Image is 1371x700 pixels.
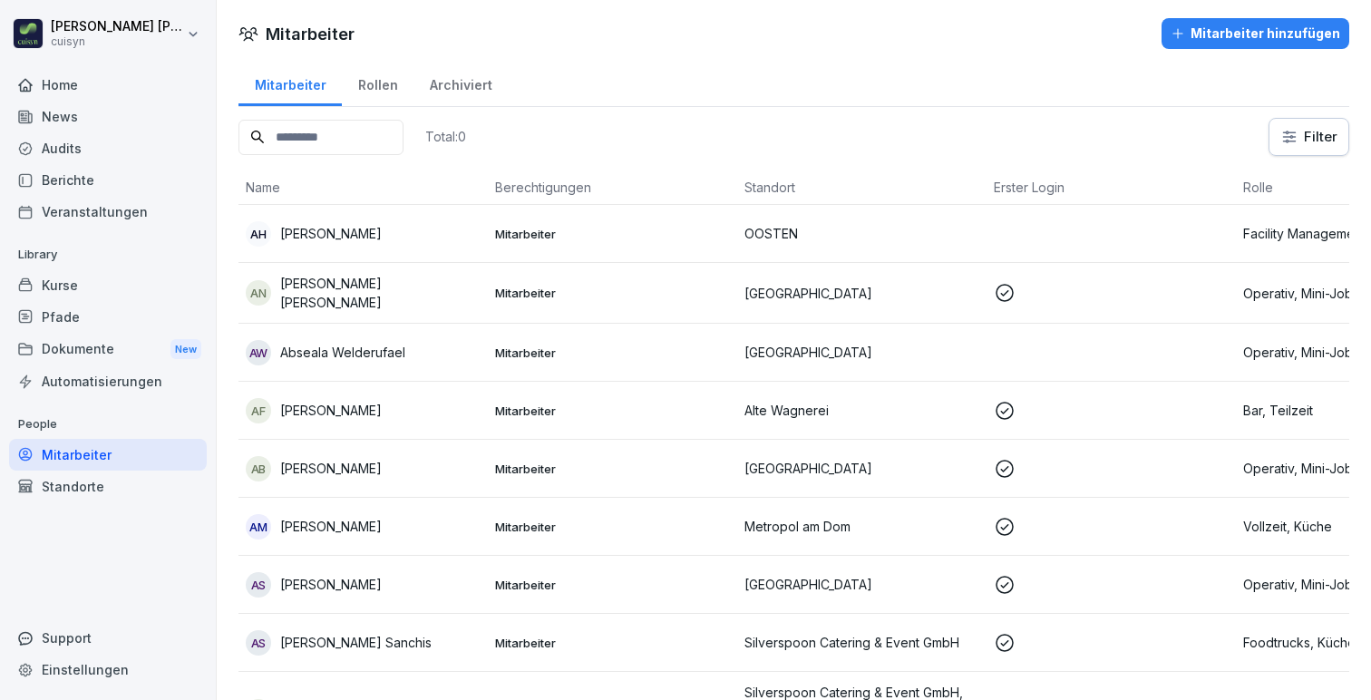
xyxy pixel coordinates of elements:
[246,398,271,423] div: AF
[744,575,979,594] p: [GEOGRAPHIC_DATA]
[9,196,207,228] a: Veranstaltungen
[9,333,207,366] div: Dokumente
[495,461,730,477] p: Mitarbeiter
[246,514,271,540] div: AM
[413,60,508,106] a: Archiviert
[342,60,413,106] a: Rollen
[987,170,1236,205] th: Erster Login
[495,403,730,419] p: Mitarbeiter
[246,572,271,598] div: AS
[280,343,405,362] p: Abseala Welderufael
[9,164,207,196] a: Berichte
[9,471,207,502] a: Standorte
[9,439,207,471] a: Mitarbeiter
[9,101,207,132] a: News
[9,410,207,439] p: People
[246,280,271,306] div: AN
[9,365,207,397] a: Automatisierungen
[280,401,382,420] p: [PERSON_NAME]
[170,339,201,360] div: New
[9,132,207,164] a: Audits
[1280,128,1337,146] div: Filter
[280,633,432,652] p: [PERSON_NAME] Sanchis
[280,459,382,478] p: [PERSON_NAME]
[280,575,382,594] p: [PERSON_NAME]
[9,69,207,101] a: Home
[1162,18,1349,49] button: Mitarbeiter hinzufügen
[246,221,271,247] div: AH
[246,340,271,365] div: AW
[744,459,979,478] p: [GEOGRAPHIC_DATA]
[495,285,730,301] p: Mitarbeiter
[246,456,271,481] div: AB
[495,226,730,242] p: Mitarbeiter
[280,224,382,243] p: [PERSON_NAME]
[495,577,730,593] p: Mitarbeiter
[744,401,979,420] p: Alte Wagnerei
[9,301,207,333] a: Pfade
[266,22,355,46] h1: Mitarbeiter
[51,19,183,34] p: [PERSON_NAME] [PERSON_NAME]
[495,635,730,651] p: Mitarbeiter
[1171,24,1340,44] div: Mitarbeiter hinzufügen
[495,519,730,535] p: Mitarbeiter
[495,345,730,361] p: Mitarbeiter
[9,622,207,654] div: Support
[280,274,481,312] p: [PERSON_NAME] [PERSON_NAME]
[1269,119,1348,155] button: Filter
[238,60,342,106] a: Mitarbeiter
[238,170,488,205] th: Name
[744,224,979,243] p: OOSTEN
[280,517,382,536] p: [PERSON_NAME]
[9,333,207,366] a: DokumenteNew
[744,284,979,303] p: [GEOGRAPHIC_DATA]
[51,35,183,48] p: cuisyn
[9,654,207,685] a: Einstellungen
[744,633,979,652] p: Silverspoon Catering & Event GmbH
[744,517,979,536] p: Metropol am Dom
[737,170,987,205] th: Standort
[488,170,737,205] th: Berechtigungen
[425,128,466,145] p: Total: 0
[9,240,207,269] p: Library
[246,630,271,656] div: AS
[744,343,979,362] p: [GEOGRAPHIC_DATA]
[9,269,207,301] a: Kurse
